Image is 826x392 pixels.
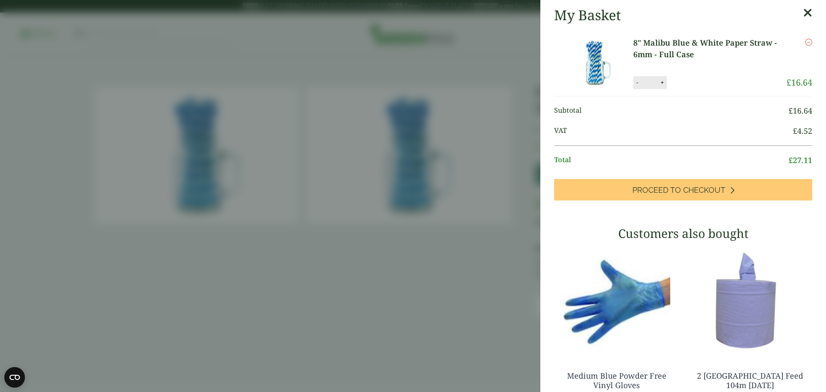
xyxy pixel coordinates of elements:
a: 2 [GEOGRAPHIC_DATA] Feed 104m [DATE] [697,370,803,390]
h3: Customers also bought [554,226,812,241]
button: Open CMP widget [4,367,25,388]
span: £ [789,105,793,116]
span: £ [793,126,797,136]
a: Medium Blue Powder Free Vinyl Gloves [567,370,666,390]
h2: My Basket [554,7,621,23]
span: £ [786,77,791,88]
span: Proceed to Checkout [632,185,725,195]
bdi: 16.64 [786,77,812,88]
bdi: 16.64 [789,105,812,116]
img: 4130015J-Blue-Vinyl-Powder-Free-Gloves-Medium [554,247,679,354]
img: 3630017-2-Ply-Blue-Centre-Feed-104m [687,247,812,354]
img: 8" Malibu Blue & White Paper Straw - 6mm-Full Case-0 [556,37,633,89]
span: £ [789,155,793,165]
a: Proceed to Checkout [554,179,812,201]
bdi: 27.11 [789,155,812,165]
span: VAT [554,125,793,137]
a: 8" Malibu Blue & White Paper Straw - 6mm - Full Case [633,37,786,60]
span: Total [554,154,789,166]
button: + [658,79,666,86]
bdi: 4.52 [793,126,812,136]
a: Remove this item [805,37,812,47]
span: Subtotal [554,105,789,117]
button: - [634,79,641,86]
